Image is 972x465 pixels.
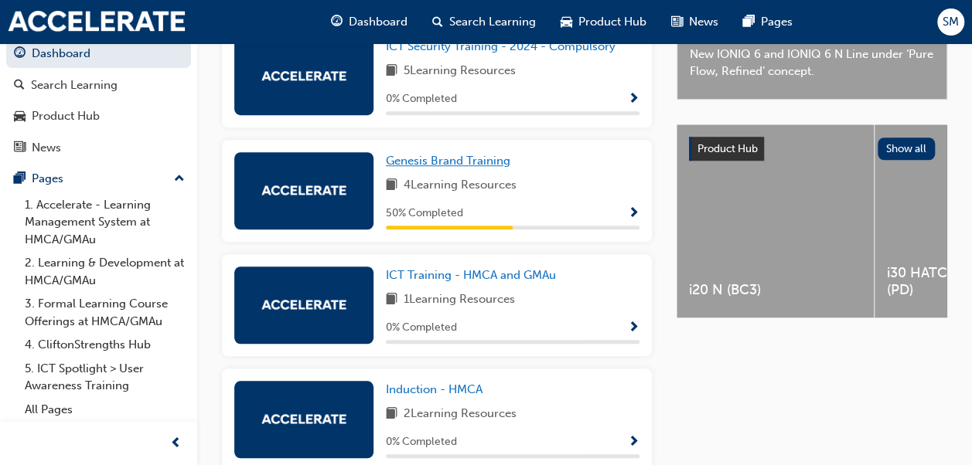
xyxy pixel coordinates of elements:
span: 0 % Completed [386,319,457,337]
span: Show Progress [628,207,639,221]
span: up-icon [174,169,185,189]
a: ICT Security Training - 2024 - Compulsory [386,38,622,56]
span: New IONIQ 6 and IONIQ 6 N Line under ‘Pure Flow, Refined’ concept. [690,46,934,80]
a: car-iconProduct Hub [548,6,659,38]
span: book-icon [386,62,397,81]
span: news-icon [671,12,683,32]
button: Show Progress [628,318,639,338]
span: guage-icon [331,12,343,32]
span: guage-icon [14,47,26,61]
span: Show Progress [628,93,639,107]
span: 1 Learning Resources [404,290,515,310]
span: Show Progress [628,321,639,335]
a: 4. CliftonStrengths Hub [19,333,191,357]
button: Show Progress [628,204,639,223]
button: Pages [6,165,191,193]
a: guage-iconDashboard [319,6,420,38]
div: Pages [32,170,63,188]
span: SM [943,13,959,31]
span: car-icon [561,12,572,32]
span: Show Progress [628,436,639,450]
span: book-icon [386,176,397,195]
span: Search Learning [449,13,536,31]
span: book-icon [386,405,397,424]
span: 4 Learning Resources [404,176,517,195]
div: News [32,139,61,157]
a: ICT Training - HMCA and GMAu [386,266,562,284]
button: Show Progress [628,90,639,109]
a: search-iconSearch Learning [420,6,548,38]
span: pages-icon [14,172,26,186]
img: accelerate-hmca [261,414,346,424]
a: 5. ICT Spotlight > User Awareness Training [19,357,191,398]
a: Product Hub [6,102,191,131]
a: Genesis Brand Training [386,152,517,170]
button: Show Progress [628,433,639,452]
span: i20 N (BC3) [689,281,861,299]
button: DashboardSearch LearningProduct HubNews [6,36,191,165]
span: 0 % Completed [386,90,457,108]
span: pages-icon [743,12,755,32]
a: 3. Formal Learning Course Offerings at HMCA/GMAu [19,292,191,333]
span: 50 % Completed [386,205,463,222]
a: News [6,134,191,162]
a: news-iconNews [659,6,731,38]
a: All Pages [19,398,191,422]
img: accelerate-hmca [261,185,346,195]
a: Dashboard [6,39,191,68]
span: news-icon [14,141,26,155]
span: Product Hub [697,142,758,155]
span: 0 % Completed [386,433,457,451]
button: Show all [878,137,936,160]
span: Genesis Brand Training [386,154,510,168]
a: i20 N (BC3) [677,124,874,317]
a: Product HubShow all [689,137,935,161]
img: accelerate-hmca [8,11,186,32]
div: Product Hub [32,107,100,125]
span: Product Hub [578,13,646,31]
a: 2. Learning & Development at HMCA/GMAu [19,251,191,292]
a: Search Learning [6,71,191,100]
button: SM [937,8,964,36]
span: ICT Training - HMCA and GMAu [386,268,556,282]
span: Dashboard [349,13,408,31]
a: Induction - HMCA [386,381,489,399]
span: search-icon [14,79,25,93]
div: Search Learning [31,76,118,94]
a: pages-iconPages [731,6,805,38]
span: ICT Security Training - 2024 - Compulsory [386,39,616,53]
span: 5 Learning Resources [404,62,516,81]
span: book-icon [386,290,397,310]
span: Pages [761,13,793,31]
span: Induction - HMCA [386,382,483,396]
span: car-icon [14,110,26,124]
img: accelerate-hmca [261,300,346,310]
span: search-icon [432,12,443,32]
span: prev-icon [170,434,182,453]
a: 1. Accelerate - Learning Management System at HMCA/GMAu [19,193,191,252]
span: 2 Learning Resources [404,405,517,424]
span: News [689,13,718,31]
img: accelerate-hmca [261,71,346,81]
